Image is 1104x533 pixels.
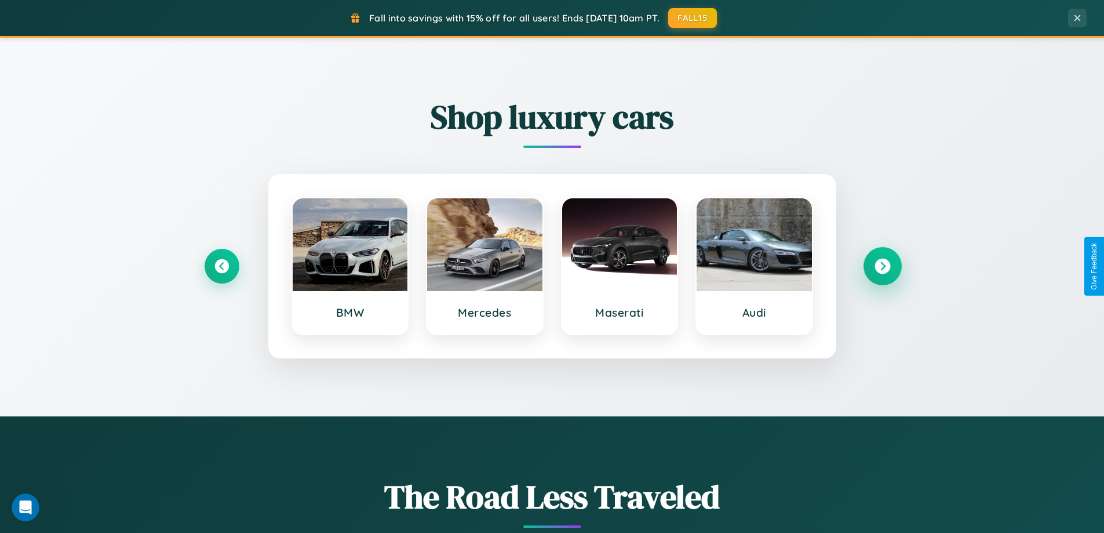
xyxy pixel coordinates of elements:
[439,306,531,320] h3: Mercedes
[708,306,800,320] h3: Audi
[12,494,39,521] iframe: Intercom live chat
[1090,243,1098,290] div: Give Feedback
[369,12,660,24] span: Fall into savings with 15% off for all users! Ends [DATE] 10am PT.
[574,306,666,320] h3: Maserati
[205,474,900,519] h1: The Road Less Traveled
[304,306,396,320] h3: BMW
[205,95,900,139] h2: Shop luxury cars
[668,8,717,28] button: FALL15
